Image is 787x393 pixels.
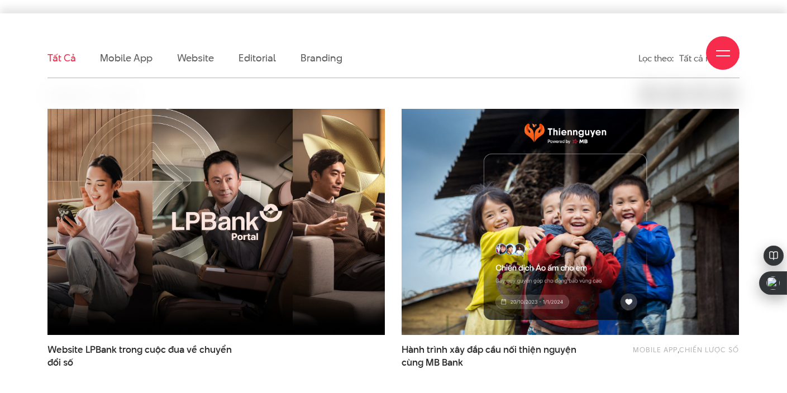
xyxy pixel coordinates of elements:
[402,343,587,369] a: Hành trình xây đắp cầu nối thiện nguyệncùng MB Bank
[47,343,233,369] a: Website LPBank trong cuộc đua về chuyểnđổi số
[402,343,587,369] span: Hành trình xây đắp cầu nối thiện nguyện
[47,343,233,369] span: Website LPBank trong cuộc đua về chuyển
[604,343,739,363] div: ,
[402,356,463,369] span: cùng MB Bank
[47,109,385,335] img: LPBank portal
[402,109,739,335] img: thumb
[633,344,678,354] a: Mobile app
[47,356,73,369] span: đổi số
[679,344,739,354] a: Chiến lược số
